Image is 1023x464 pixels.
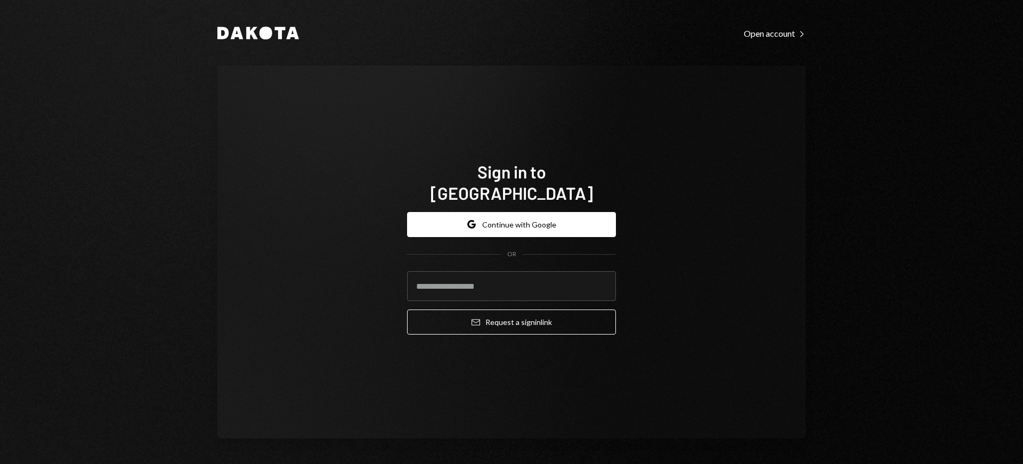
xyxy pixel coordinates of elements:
div: OR [507,250,516,259]
h1: Sign in to [GEOGRAPHIC_DATA] [407,161,616,203]
button: Request a signinlink [407,310,616,335]
div: Open account [744,28,806,39]
button: Continue with Google [407,212,616,237]
a: Open account [744,27,806,39]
